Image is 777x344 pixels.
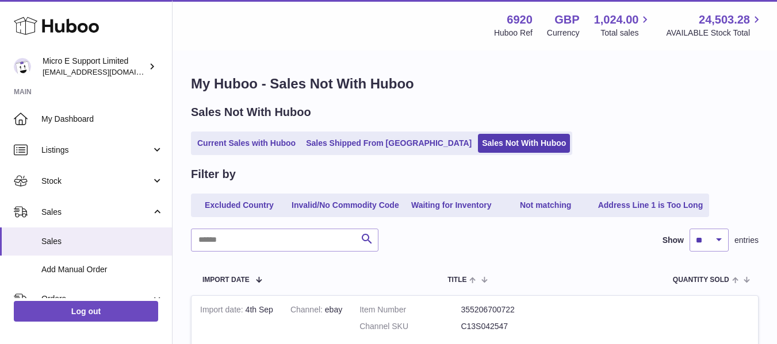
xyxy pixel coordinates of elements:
[699,12,750,28] span: 24,503.28
[193,196,285,215] a: Excluded Country
[494,28,533,38] div: Huboo Ref
[14,58,31,75] img: contact@micropcsupport.com
[43,67,169,76] span: [EMAIL_ADDRESS][DOMAIN_NAME]
[663,235,684,246] label: Show
[191,75,759,93] h1: My Huboo - Sales Not With Huboo
[41,145,151,156] span: Listings
[507,12,533,28] strong: 6920
[191,105,311,120] h2: Sales Not With Huboo
[43,56,146,78] div: Micro E Support Limited
[594,196,707,215] a: Address Line 1 is Too Long
[600,28,652,38] span: Total sales
[41,293,151,304] span: Orders
[41,236,163,247] span: Sales
[41,114,163,125] span: My Dashboard
[500,196,592,215] a: Not matching
[288,196,403,215] a: Invalid/No Commodity Code
[290,305,325,317] strong: Channel
[461,304,562,315] dd: 355206700722
[461,321,562,332] dd: C13S042547
[191,167,236,182] h2: Filter by
[14,301,158,322] a: Log out
[359,304,461,315] dt: Item Number
[594,12,652,38] a: 1,024.00 Total sales
[193,134,300,153] a: Current Sales with Huboo
[666,28,763,38] span: AVAILABLE Stock Total
[41,207,151,218] span: Sales
[478,134,570,153] a: Sales Not With Huboo
[666,12,763,38] a: 24,503.28 AVAILABLE Stock Total
[41,176,151,187] span: Stock
[547,28,580,38] div: Currency
[673,276,729,284] span: Quantity Sold
[447,276,466,284] span: Title
[734,235,759,246] span: entries
[302,134,476,153] a: Sales Shipped From [GEOGRAPHIC_DATA]
[202,276,250,284] span: Import date
[554,12,579,28] strong: GBP
[41,264,163,275] span: Add Manual Order
[359,321,461,332] dt: Channel SKU
[594,12,639,28] span: 1,024.00
[200,305,246,317] strong: Import date
[290,304,342,315] div: ebay
[405,196,497,215] a: Waiting for Inventory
